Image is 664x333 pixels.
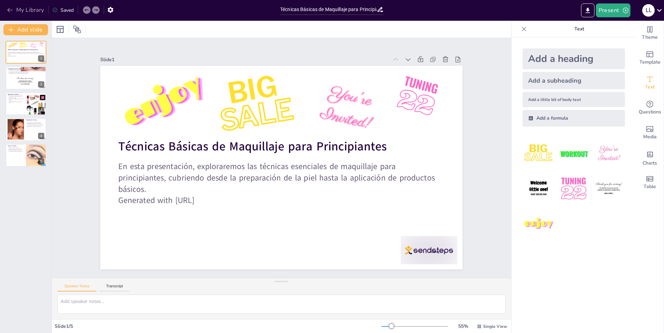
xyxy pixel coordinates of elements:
[523,138,555,170] img: 1.jpeg
[523,173,555,205] img: 4.jpeg
[6,66,46,89] div: 2
[636,71,664,95] div: Add text boxes
[523,110,625,127] div: Add a formula
[26,122,44,123] p: Elegir sombras adecuadas es clave.
[55,24,66,35] div: Layout
[21,83,30,84] span: bella & [PERSON_NAME]
[115,63,208,134] span: enjoy
[225,69,280,111] span: BIG
[38,158,44,165] div: 5
[8,95,24,96] p: Elegir el tono correcto es esencial.
[119,138,387,155] strong: Técnicas Básicas de Maquillaje para Principiantes
[636,46,664,71] div: Add ready made slides
[642,4,655,17] div: l l
[430,250,440,254] span: Heading
[523,48,625,69] div: Add a heading
[3,24,48,35] button: Add slide
[8,69,44,70] p: La limpieza es esencial para una buena base de maquillaje.
[26,125,44,126] p: La máscara de pestañas abre la mirada.
[8,99,24,101] p: Difuminar es clave para evitar líneas visibles.
[280,4,377,15] input: Insert title
[100,56,388,63] div: Slide 1
[7,40,18,48] span: enjoy
[636,145,664,170] div: Add charts and graphs
[119,195,444,206] p: Generated with [URL]
[8,72,44,73] p: La hidratación es clave para un acabado uniforme.
[596,3,630,17] button: Present
[57,284,96,292] button: Speaker Notes
[8,73,44,74] p: La preparación de la piel protege contra daños.
[403,72,440,97] span: Tuning
[636,120,664,145] div: Add images, graphics, shapes or video
[643,133,657,141] span: Media
[6,41,46,64] div: 1
[639,108,661,116] span: Questions
[581,3,594,17] button: Export to PowerPoint
[593,138,625,170] img: 3.jpeg
[639,58,661,66] span: Template
[557,173,590,205] img: 5.jpeg
[395,82,439,122] span: 22
[523,92,625,107] div: Add a little bit of body text
[642,3,655,17] button: l l
[8,67,44,70] p: Preparación de la Piel
[645,83,655,91] span: Text
[8,52,44,55] p: En esta presentación, exploraremos las técnicas esenciales de maquillaje para principiantes, cubr...
[8,96,24,98] p: La aplicación adecuada asegura un acabado uniforme.
[529,21,629,37] p: Text
[8,93,24,95] p: Aplicación de Base
[642,34,658,41] span: Theme
[8,147,24,148] p: El rubor da vida al rostro.
[119,161,444,195] p: En esta presentación, exploraremos las técnicas esenciales de maquillaje para principiantes, cubr...
[73,25,81,34] span: Position
[38,81,44,87] div: 2
[8,49,38,51] strong: Técnicas Básicas de Maquillaje para Principiantes
[38,55,44,62] div: 1
[636,170,664,195] div: Add a table
[38,133,44,139] div: 4
[18,80,33,82] span: We would like to express our sincerest gratitude for celebrating our wedding with us.
[523,208,555,240] img: 7.jpeg
[455,323,471,330] div: 55 %
[38,107,44,113] div: 3
[55,323,381,330] div: Slide 1 / 5
[26,123,44,125] p: El delineador define y resalta los ojos.
[26,126,44,127] p: Experimentar es parte del proceso.
[643,159,657,167] span: Charts
[8,101,24,103] p: La base debe parecer parte de tu piel.
[483,324,507,329] span: Single View
[17,77,34,80] span: Thank you for coming!
[557,138,590,170] img: 2.jpeg
[523,72,625,89] div: Add a subheading
[19,44,28,49] span: SALE
[6,118,46,141] div: 4
[6,144,46,167] div: 5
[593,173,625,205] img: 6.jpeg
[636,95,664,120] div: Get real-time input from your audience
[8,145,24,147] p: Toques Finales
[218,92,296,138] span: SALE
[8,55,44,57] p: Generated with [URL]
[6,92,46,115] div: 3
[8,70,44,72] p: Tonificar ayuda a equilibrar el pH de la piel.
[644,183,656,191] span: Table
[26,119,44,121] p: Maquillaje de Ojos
[8,151,24,152] p: Completar el look es satisfactorio.
[8,149,24,151] p: Fijar el maquillaje es esencial.
[5,4,47,16] button: My Library
[20,41,26,46] span: BIG
[318,82,374,136] span: You're Invited!
[99,284,130,292] button: Transcript
[52,7,74,13] div: Saved
[8,148,24,150] p: El labial resalta tu estilo personal.
[636,21,664,46] div: Change the overall theme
